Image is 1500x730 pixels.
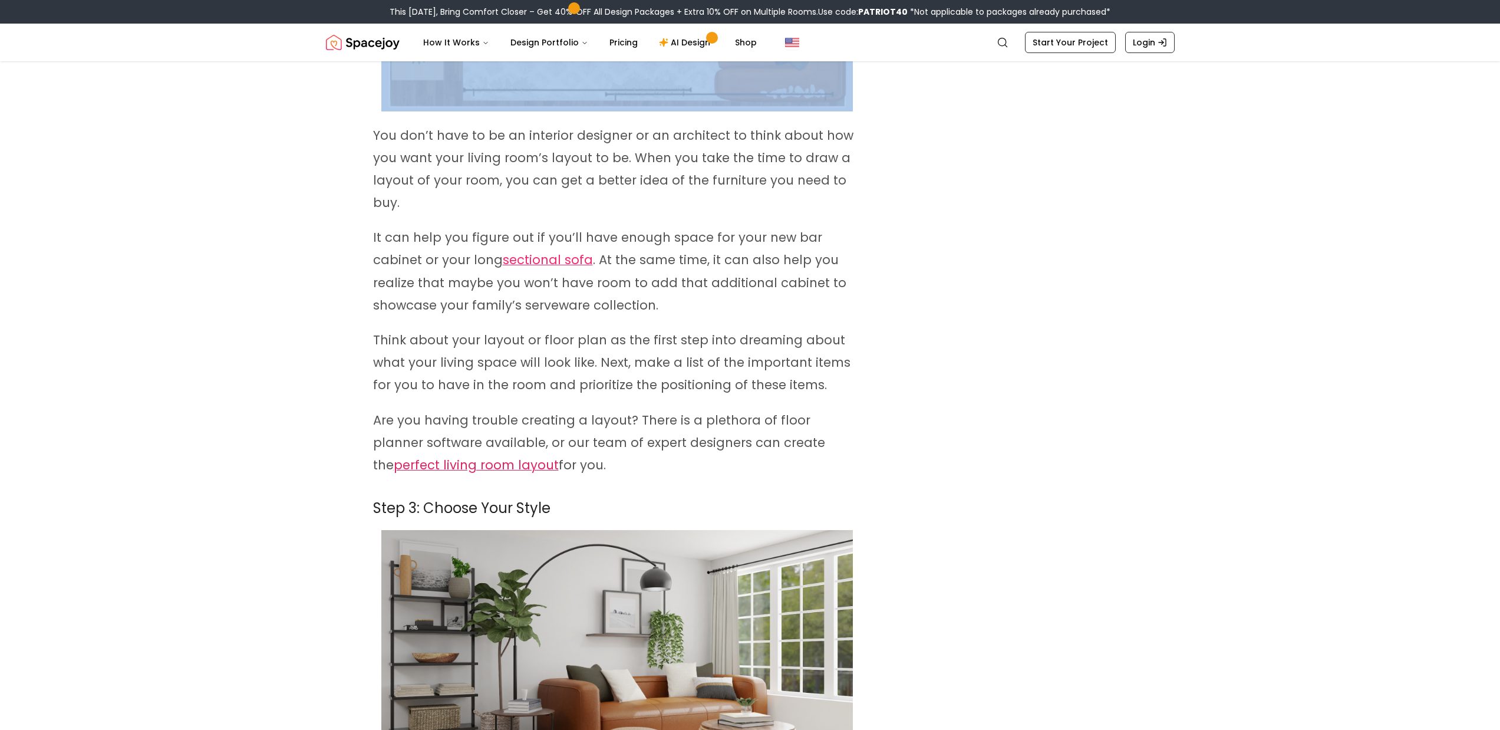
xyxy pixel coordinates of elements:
a: sectional sofa [503,254,593,268]
b: PATRIOT40 [858,6,908,18]
span: . At the same time, it can also help you realize that maybe you won’t have room to add that addit... [373,251,846,313]
div: This [DATE], Bring Comfort Closer – Get 40% OFF All Design Packages + Extra 10% OFF on Multiple R... [390,6,1110,18]
span: You don’t have to be an interior designer or an architect to think about how you want your living... [373,127,853,211]
a: Start Your Project [1025,32,1116,53]
img: United States [785,35,799,50]
span: Are you having trouble creating a layout? There is a plethora of floor planner software available... [373,412,825,473]
a: Shop [726,31,766,54]
span: Think about your layout or floor plan as the first step into dreaming about what your living spac... [373,331,850,393]
img: Spacejoy Logo [326,31,400,54]
nav: Main [414,31,766,54]
span: perfect living room layout [394,456,559,473]
a: perfect living room layout [394,459,559,473]
span: for you. [559,456,606,473]
span: It can help you figure out if you’ll have enough space for your new bar cabinet or your long [373,229,822,268]
a: Spacejoy [326,31,400,54]
span: Step 3: Choose Your Style [373,498,550,518]
button: How It Works [414,31,499,54]
button: Design Portfolio [501,31,598,54]
span: Use code: [818,6,908,18]
a: Pricing [600,31,647,54]
a: Login [1125,32,1175,53]
a: AI Design [650,31,723,54]
nav: Global [326,24,1175,61]
span: *Not applicable to packages already purchased* [908,6,1110,18]
span: sectional sofa [503,251,593,268]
